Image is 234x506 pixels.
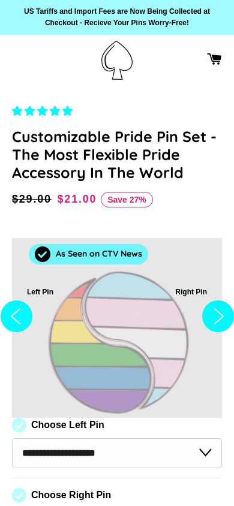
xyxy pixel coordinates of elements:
span: Save 27% [101,192,153,207]
img: Pin-Ace [101,41,133,80]
h1: Customizable Pride Pin Set - The Most Flexible Pride Accessory In The World [12,128,222,182]
button: Next slide [202,220,234,418]
span: 4.83 stars [12,106,76,117]
span: $29.00 [12,191,55,207]
label: Choose Left Pin [31,420,104,430]
span: $21.00 [58,193,97,205]
label: Choose Right Pin [31,490,111,501]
